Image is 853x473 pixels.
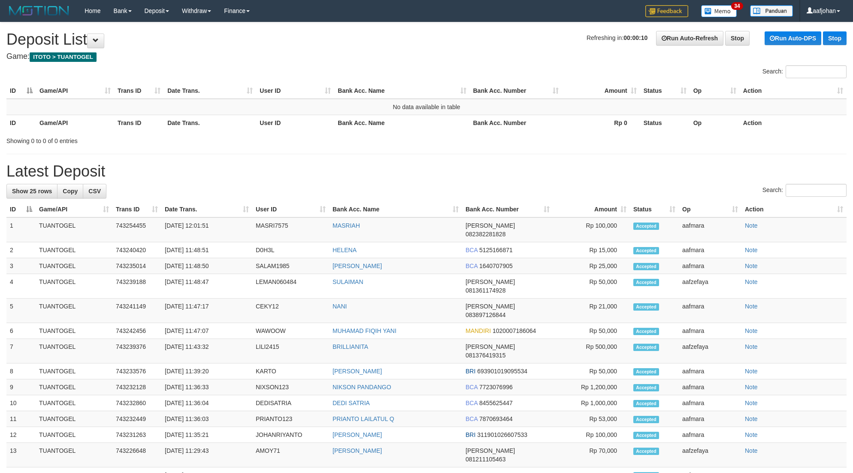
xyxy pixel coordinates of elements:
td: [DATE] 12:01:51 [161,217,252,242]
td: Rp 21,000 [553,299,630,323]
span: Copy 081361174928 to clipboard [466,287,505,294]
td: TUANTOGEL [36,379,112,395]
td: [DATE] 11:48:51 [161,242,252,258]
td: aafzefaya [679,339,741,363]
th: Trans ID: activate to sort column ascending [114,83,164,99]
td: 10 [6,395,36,411]
td: Rp 100,000 [553,427,630,443]
a: Note [745,400,758,406]
a: Copy [57,184,83,198]
td: [DATE] 11:47:07 [161,323,252,339]
td: [DATE] 11:36:03 [161,411,252,427]
th: Status [640,115,690,131]
a: Note [745,368,758,375]
img: Button%20Memo.svg [701,5,737,17]
a: [PERSON_NAME] [333,447,382,454]
span: MANDIRI [466,327,491,334]
a: NANI [333,303,347,310]
span: Copy 1020007186064 to clipboard [493,327,536,334]
td: KARTO [252,363,329,379]
h1: Latest Deposit [6,163,847,180]
h1: Deposit List [6,31,847,48]
a: Note [745,262,758,269]
td: aafmara [679,427,741,443]
td: NIXSON123 [252,379,329,395]
td: 743240420 [112,242,161,258]
td: 743231263 [112,427,161,443]
span: CSV [88,188,101,195]
th: User ID: activate to sort column ascending [252,201,329,217]
td: TUANTOGEL [36,217,112,242]
span: Copy 5125166871 to clipboard [479,247,513,253]
td: 743239376 [112,339,161,363]
span: 34 [731,2,743,10]
td: D0H3L [252,242,329,258]
td: 9 [6,379,36,395]
span: Accepted [633,384,659,391]
span: BCA [466,247,478,253]
span: Accepted [633,344,659,351]
img: Feedback.jpg [645,5,688,17]
td: TUANTOGEL [36,339,112,363]
td: 743235014 [112,258,161,274]
a: SULAIMAN [333,278,363,285]
th: Amount: activate to sort column ascending [562,83,640,99]
td: 743241149 [112,299,161,323]
td: TUANTOGEL [36,443,112,467]
th: Action [740,115,847,131]
th: Bank Acc. Name: activate to sort column ascending [329,201,462,217]
a: Note [745,222,758,229]
th: Action: activate to sort column ascending [740,83,847,99]
td: TUANTOGEL [36,323,112,339]
a: Note [745,447,758,454]
th: User ID: activate to sort column ascending [256,83,334,99]
img: MOTION_logo.png [6,4,72,17]
td: aafmara [679,411,741,427]
th: Op: activate to sort column ascending [690,83,740,99]
span: Copy 083897126844 to clipboard [466,311,505,318]
td: Rp 15,000 [553,242,630,258]
a: Run Auto-Refresh [656,31,723,46]
th: ID [6,115,36,131]
th: Bank Acc. Name: activate to sort column ascending [334,83,469,99]
th: Bank Acc. Number [470,115,562,131]
td: TUANTOGEL [36,395,112,411]
a: Note [745,303,758,310]
h4: Game: [6,52,847,61]
th: Date Trans.: activate to sort column ascending [161,201,252,217]
span: [PERSON_NAME] [466,447,515,454]
th: Bank Acc. Number: activate to sort column ascending [462,201,553,217]
span: Copy [63,188,78,195]
th: Game/API: activate to sort column ascending [36,201,112,217]
a: NIKSON PANDANGO [333,384,391,391]
span: BCA [466,384,478,391]
a: Note [745,278,758,285]
td: Rp 70,000 [553,443,630,467]
th: Action: activate to sort column ascending [741,201,847,217]
td: aafzefaya [679,274,741,299]
a: [PERSON_NAME] [333,368,382,375]
input: Search: [786,184,847,197]
td: 7 [6,339,36,363]
td: TUANTOGEL [36,411,112,427]
td: MASRI7575 [252,217,329,242]
span: Copy 081376419315 to clipboard [466,352,505,359]
td: TUANTOGEL [36,427,112,443]
td: aafmara [679,258,741,274]
th: Game/API: activate to sort column ascending [36,83,114,99]
span: BCA [466,262,478,269]
span: Accepted [633,263,659,270]
th: Trans ID: activate to sort column ascending [112,201,161,217]
span: Copy 693901019095534 to clipboard [477,368,527,375]
td: TUANTOGEL [36,258,112,274]
img: panduan.png [750,5,793,17]
span: [PERSON_NAME] [466,343,515,350]
td: aafzefaya [679,443,741,467]
td: LILI2415 [252,339,329,363]
td: SALAM1985 [252,258,329,274]
a: Note [745,343,758,350]
td: aafmara [679,217,741,242]
a: [PERSON_NAME] [333,262,382,269]
span: Copy 081211105463 to clipboard [466,456,505,463]
a: CSV [83,184,106,198]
